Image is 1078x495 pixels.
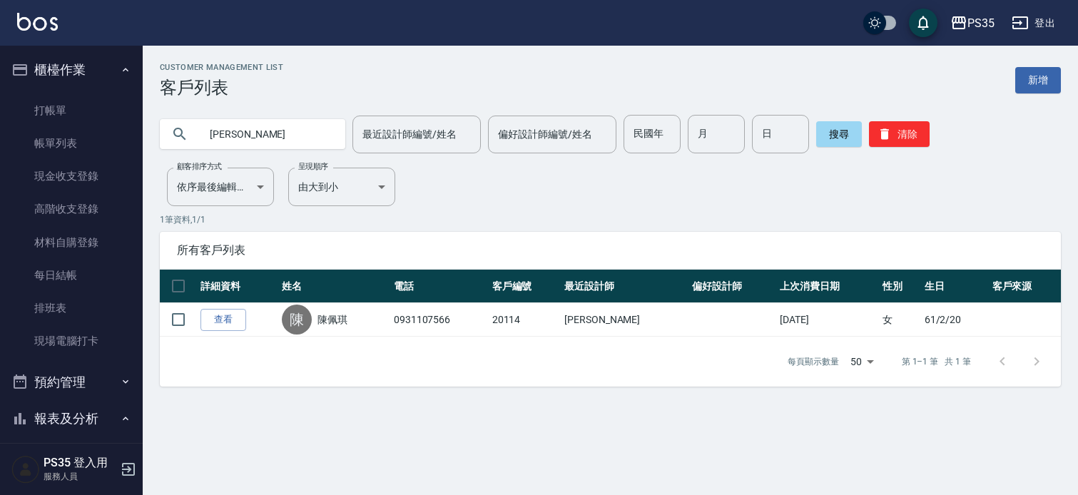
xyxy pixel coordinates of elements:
[561,270,688,303] th: 最近設計師
[6,400,137,437] button: 報表及分析
[200,309,246,331] a: 查看
[6,51,137,88] button: 櫃檯作業
[6,443,137,476] a: 報表目錄
[177,161,222,172] label: 顧客排序方式
[160,78,283,98] h3: 客戶列表
[489,303,561,337] td: 20114
[945,9,1000,38] button: PS35
[6,160,137,193] a: 現金收支登錄
[1015,67,1061,93] a: 新增
[317,312,347,327] a: 陳佩琪
[989,270,1061,303] th: 客戶來源
[44,470,116,483] p: 服務人員
[6,193,137,225] a: 高階收支登錄
[6,94,137,127] a: 打帳單
[845,342,879,381] div: 50
[921,303,989,337] td: 61/2/20
[197,270,278,303] th: 詳細資料
[6,226,137,259] a: 材料自購登錄
[282,305,312,335] div: 陳
[561,303,688,337] td: [PERSON_NAME]
[489,270,561,303] th: 客戶編號
[6,292,137,325] a: 排班表
[44,456,116,470] h5: PS35 登入用
[200,115,334,153] input: 搜尋關鍵字
[177,243,1044,257] span: 所有客戶列表
[11,455,40,484] img: Person
[6,364,137,401] button: 預約管理
[788,355,839,368] p: 每頁顯示數量
[869,121,930,147] button: 清除
[879,270,920,303] th: 性別
[776,303,879,337] td: [DATE]
[6,325,137,357] a: 現場電腦打卡
[776,270,879,303] th: 上次消費日期
[909,9,937,37] button: save
[902,355,971,368] p: 第 1–1 筆 共 1 筆
[298,161,328,172] label: 呈現順序
[816,121,862,147] button: 搜尋
[390,270,489,303] th: 電話
[879,303,920,337] td: 女
[390,303,489,337] td: 0931107566
[167,168,274,206] div: 依序最後編輯時間
[6,259,137,292] a: 每日結帳
[17,13,58,31] img: Logo
[288,168,395,206] div: 由大到小
[1006,10,1061,36] button: 登出
[688,270,776,303] th: 偏好設計師
[967,14,995,32] div: PS35
[160,213,1061,226] p: 1 筆資料, 1 / 1
[278,270,390,303] th: 姓名
[6,127,137,160] a: 帳單列表
[160,63,283,72] h2: Customer Management List
[921,270,989,303] th: 生日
